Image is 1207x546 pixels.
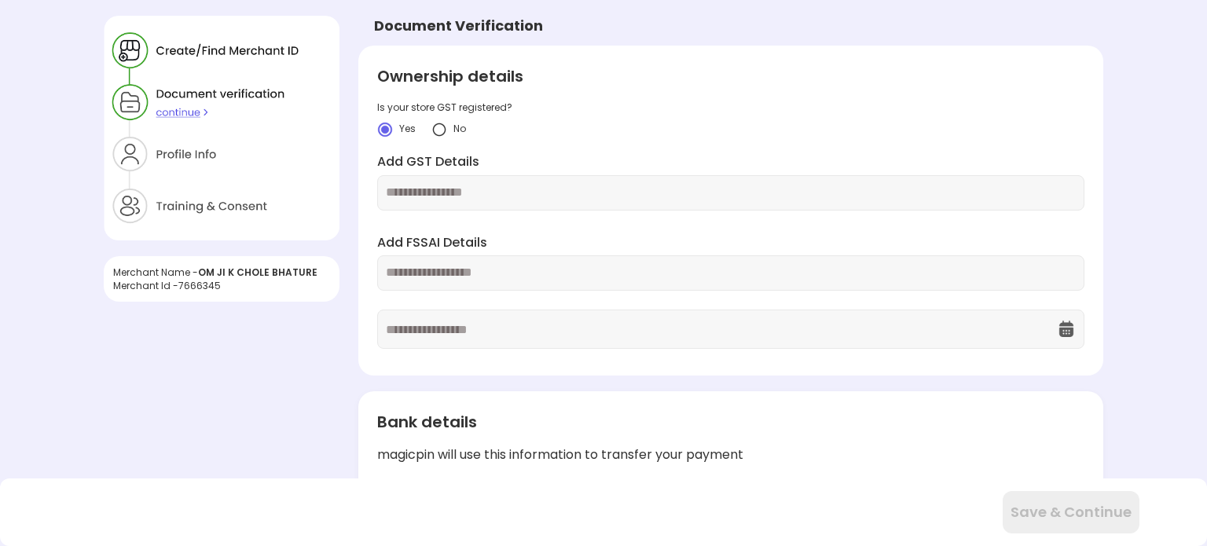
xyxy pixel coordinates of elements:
div: Merchant Name - [113,266,330,279]
div: Is your store GST registered? [377,101,1084,114]
div: Merchant Id - 7666345 [113,279,330,292]
label: Add GST Details [377,153,1084,171]
span: No [453,122,466,135]
span: Yes [399,122,416,135]
img: yidvdI1b1At5fYgYeHdauqyvT_pgttO64BpF2mcDGQwz_NKURL8lp7m2JUJk3Onwh4FIn8UgzATYbhG5vtZZpSXeknhWnnZDd... [431,122,447,137]
div: Ownership details [377,64,1084,88]
label: Add FSSAI Details [377,234,1084,252]
div: Bank details [377,410,1084,434]
img: OcXK764TI_dg1n3pJKAFuNcYfYqBKGvmbXteblFrPew4KBASBbPUoKPFDRZzLe5z5khKOkBCrBseVNl8W_Mqhk0wgJF92Dyy9... [1057,320,1076,339]
img: crlYN1wOekqfTXo2sKdO7mpVD4GIyZBlBCY682TI1bTNaOsxckEXOmACbAD6EYcPGHR5wXB9K-wSeRvGOQTikGGKT-kEDVP-b... [377,122,393,137]
img: xZtaNGYO7ZEa_Y6BGN0jBbY4tz3zD8CMWGtK9DYT203r_wSWJgC64uaYzQv0p6I5U3yzNyQZ90jnSGEji8ItH6xpax9JibOI_... [104,16,339,240]
span: OM JI K CHOLE BHATURE [198,266,317,279]
div: magicpin will use this information to transfer your payment [377,446,1084,464]
div: Document Verification [374,16,543,36]
button: Save & Continue [1003,491,1139,533]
